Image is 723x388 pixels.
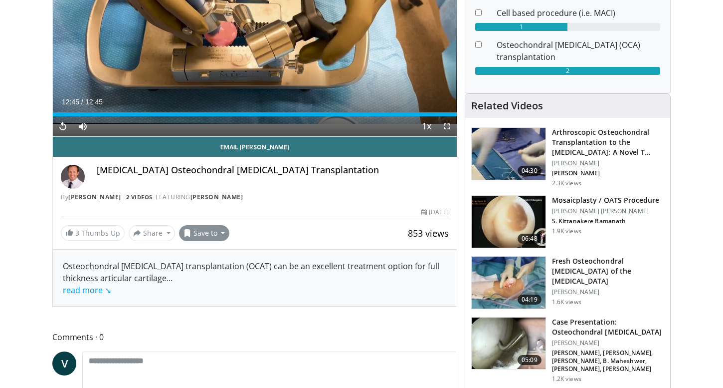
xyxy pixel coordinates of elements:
[552,339,664,347] p: [PERSON_NAME]
[471,317,664,383] a: 05:09 Case Presentation: Osteochondral [MEDICAL_DATA] [PERSON_NAME] [PERSON_NAME], [PERSON_NAME],...
[471,100,543,112] h4: Related Videos
[471,256,664,309] a: 04:19 Fresh Osteochondral [MEDICAL_DATA] of the [MEDICAL_DATA] [PERSON_NAME] 1.6K views
[518,234,542,244] span: 06:48
[552,317,664,337] h3: Case Presentation: Osteochondral [MEDICAL_DATA]
[63,260,447,296] div: Osteochondral [MEDICAL_DATA] transplantation (OCAT) can be an excellent treatment option for full...
[53,137,457,157] a: Email [PERSON_NAME]
[552,127,664,157] h3: Arthroscopic Osteochondral Transplantation to the [MEDICAL_DATA]: A Novel T…
[63,285,111,296] a: read more ↘
[97,165,449,176] h4: [MEDICAL_DATA] Osteochondral [MEDICAL_DATA] Transplantation
[52,352,76,376] a: V
[472,128,545,180] img: 8fa15248-0124-46d7-a873-1689b90f5dc1.150x105_q85_crop-smart_upscale.jpg
[68,193,121,201] a: [PERSON_NAME]
[552,227,581,235] p: 1.9K views
[552,159,664,167] p: [PERSON_NAME]
[53,116,73,136] button: Replay
[518,295,542,305] span: 04:19
[552,207,660,215] p: [PERSON_NAME] [PERSON_NAME]
[179,225,230,241] button: Save to
[61,165,85,189] img: Avatar
[552,195,660,205] h3: Mosaicplasty / OATS Procedure
[63,273,173,296] span: ...
[552,169,664,177] p: [PERSON_NAME]
[53,112,457,116] div: Progress Bar
[552,298,581,306] p: 1.6K views
[61,225,125,241] a: 3 Thumbs Up
[475,23,568,31] div: 1
[518,166,542,176] span: 04:30
[471,127,664,187] a: 04:30 Arthroscopic Osteochondral Transplantation to the [MEDICAL_DATA]: A Novel T… [PERSON_NAME] ...
[62,98,79,106] span: 12:45
[489,7,668,19] dd: Cell based procedure (i.e. MACI)
[472,257,545,309] img: d77b683c-7007-4f57-9951-bc5c5c86583b.150x105_q85_crop-smart_upscale.jpg
[75,228,79,238] span: 3
[552,375,581,383] p: 1.2K views
[472,196,545,248] img: ff9a3da9-04ff-4d3e-89db-85658ad2ade6.150x105_q85_crop-smart_upscale.jpg
[52,331,457,344] span: Comments 0
[73,116,93,136] button: Mute
[61,193,449,202] div: By FEATURING
[552,179,581,187] p: 2.3K views
[123,193,156,201] a: 2 Videos
[472,318,545,370] img: 73f4c661-a0c3-4075-89f4-6ba8b6938b19.150x105_q85_crop-smart_upscale.jpg
[475,67,660,75] div: 2
[489,39,668,63] dd: Osteochondral [MEDICAL_DATA] (OCA) transplantation
[552,256,664,286] h3: Fresh Osteochondral [MEDICAL_DATA] of the [MEDICAL_DATA]
[417,116,437,136] button: Playback Rate
[129,225,175,241] button: Share
[421,208,448,217] div: [DATE]
[471,195,664,248] a: 06:48 Mosaicplasty / OATS Procedure [PERSON_NAME] [PERSON_NAME] S. Kittanakere Ramanath 1.9K views
[552,288,664,296] p: [PERSON_NAME]
[85,98,103,106] span: 12:45
[408,227,449,239] span: 853 views
[437,116,457,136] button: Fullscreen
[81,98,83,106] span: /
[552,217,660,225] p: S. Kittanakere Ramanath
[518,355,542,365] span: 05:09
[190,193,243,201] a: [PERSON_NAME]
[552,349,664,373] p: [PERSON_NAME], [PERSON_NAME], [PERSON_NAME], B. Maheshwer, [PERSON_NAME], [PERSON_NAME]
